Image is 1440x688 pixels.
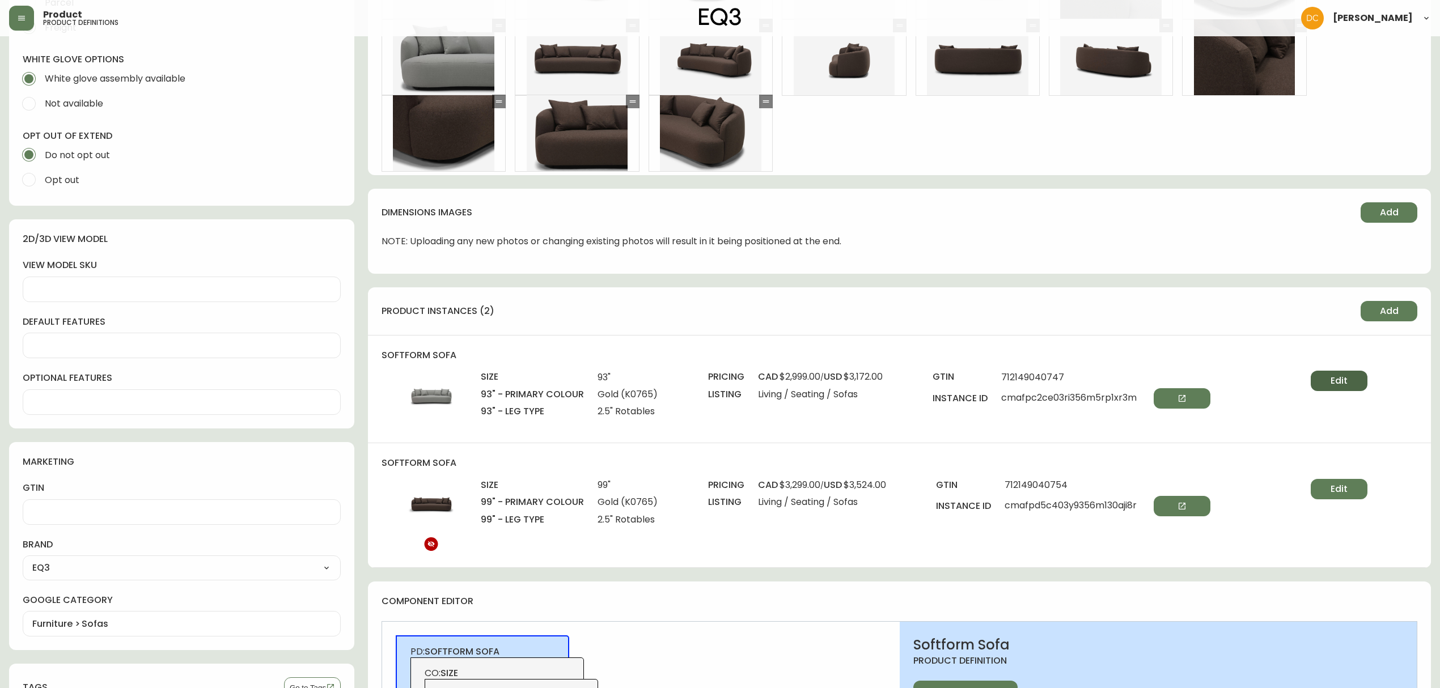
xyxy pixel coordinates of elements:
span: $3,172.00 [844,370,883,383]
button: Edit [1311,479,1367,499]
h4: size [481,479,584,491]
span: 712149040747 [1001,372,1210,383]
h4: product definition [913,655,1404,667]
span: White glove assembly available [45,73,185,84]
label: view model sku [23,259,341,271]
span: NOTE: Uploading any new photos or changing existing photos will result in it being positioned at ... [382,236,841,247]
h4: pricing [708,371,744,383]
span: 93" [598,372,658,383]
span: Not available [45,97,103,109]
span: Edit [1331,375,1348,387]
button: Add [1361,202,1417,223]
span: usd [824,370,842,383]
img: 7eb451d6983258353faa3212700b340b [1301,7,1324,29]
svg: Hidden [424,537,438,551]
h4: instance id [933,392,988,405]
span: Product [43,10,82,19]
span: Living / Seating / Sofas [758,389,883,400]
span: Add [1380,206,1399,219]
h4: 2d/3d view model [23,233,332,245]
span: cmafpd5c403y9356m130aji8r [1005,496,1210,516]
span: 99" [598,480,658,490]
span: CO: [425,667,570,679]
label: google category [23,594,341,606]
button: Add [1361,301,1417,321]
span: 2.5" Rotables [598,515,658,525]
label: optional features [23,372,341,384]
h4: gtin [936,479,991,491]
h4: 93" - primary colour [481,388,584,401]
span: usd [824,478,842,491]
h4: white glove options [23,53,341,66]
h4: 99" - primary colour [481,496,584,508]
span: $3,524.00 [844,478,886,491]
img: 93f4a91e-5dfc-454e-af29-e61f1d429801Optional[Softform-EQ3-Large-Sofa.jpg].jpg [406,479,456,528]
span: $3,299.00 [780,478,820,491]
h5: product definitions [43,19,118,26]
h4: product instances (2) [382,305,1352,317]
label: default features [23,316,341,328]
span: cmafpc2ce03ri356m5rp1xr3m [1001,388,1210,409]
h4: softform sofa [382,457,1417,469]
h4: 99" - leg type [481,513,584,526]
span: Opt out [45,174,79,186]
img: logo [699,8,741,26]
span: [PERSON_NAME] [1333,14,1413,23]
span: Do not opt out [45,149,110,161]
h4: size [481,371,584,383]
span: $2,999.00 [780,370,820,383]
h4: gtin [933,371,988,383]
span: Add [1380,305,1399,317]
h4: softform sofa [382,349,1417,362]
span: / [758,371,883,383]
span: Gold (K0765) [598,497,658,507]
h4: dimensions images [382,206,1352,219]
label: gtin [23,482,341,494]
h4: 93" - leg type [481,405,584,418]
span: PD: [410,645,556,658]
h4: listing [708,388,744,401]
span: 712149040754 [1005,480,1210,490]
span: Edit [1331,483,1348,495]
span: 2.5" Rotables [598,406,658,417]
span: / [758,479,886,491]
h4: opt out of extend [23,130,341,142]
span: size [441,666,458,679]
h4: component editor [382,595,1408,608]
span: softform sofa [425,645,499,658]
h4: listing [708,496,744,508]
span: Gold (K0765) [598,389,658,400]
button: Edit [1311,371,1367,391]
img: 047d00e5-11d5-4994-a072-67d770d71d09Optional[Softform-EQ3-Fabric-Sofa.jpg].jpg [406,371,456,420]
h2: Softform Sofa [913,635,1404,655]
h4: instance id [936,500,991,512]
h4: marketing [23,456,332,468]
h4: pricing [708,479,744,491]
span: cad [758,370,778,383]
span: Living / Seating / Sofas [758,497,886,507]
span: cad [758,478,778,491]
label: brand [23,538,341,551]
